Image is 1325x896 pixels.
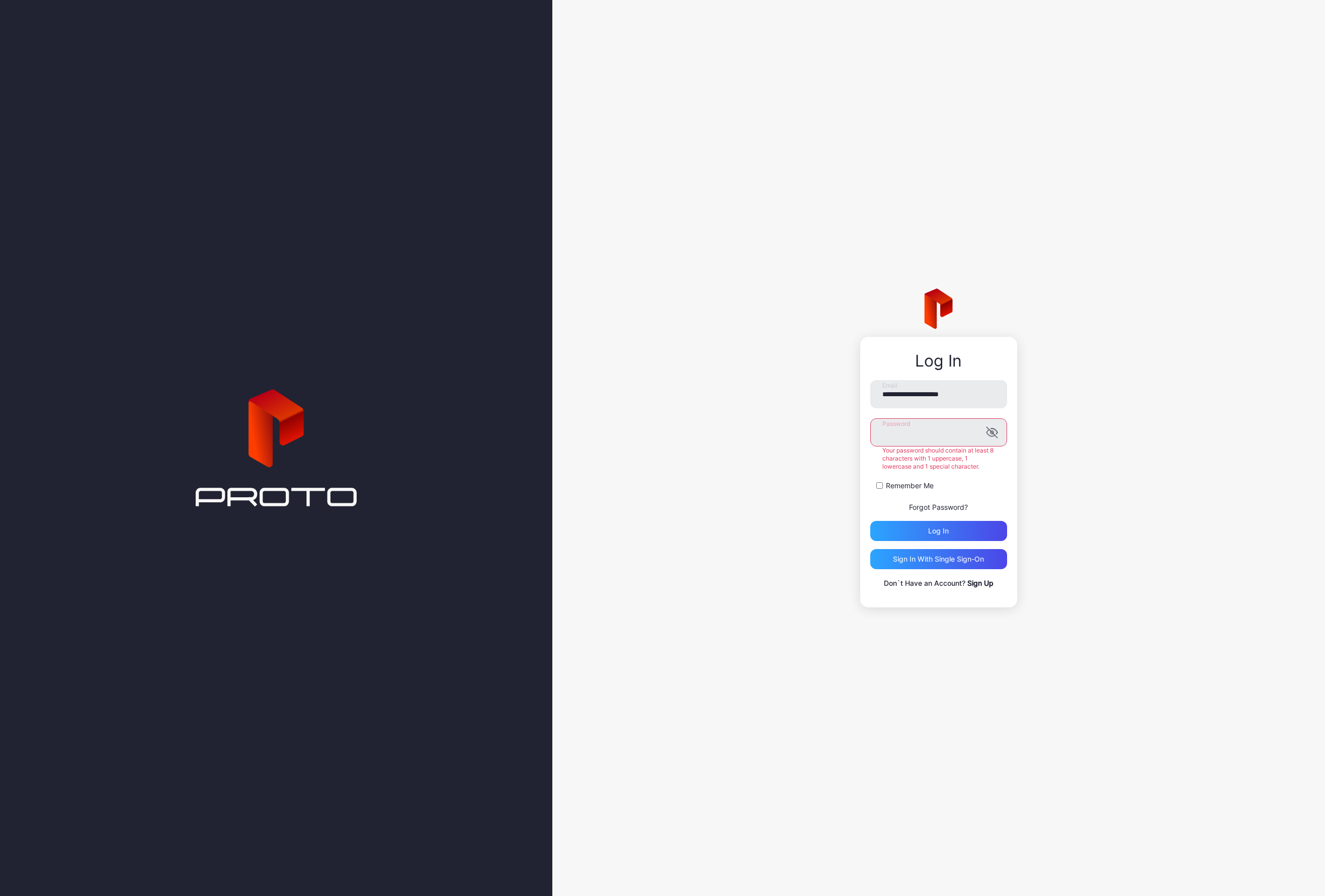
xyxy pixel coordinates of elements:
button: Sign in With Single Sign-On [870,549,1007,569]
button: Log in [870,521,1007,541]
a: Forgot Password? [909,503,968,511]
label: Remember Me [886,481,934,491]
p: Don`t Have an Account? [870,577,1007,589]
div: Sign in With Single Sign-On [893,555,984,563]
div: Your password should contain at least 8 characters with 1 uppercase, 1 lowercase and 1 special ch... [870,446,1007,471]
a: Sign Up [967,579,993,587]
input: Email [870,380,1007,408]
div: Log In [870,352,1007,370]
div: Log in [928,527,949,535]
button: Password [986,426,998,438]
input: Password [870,418,1007,446]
